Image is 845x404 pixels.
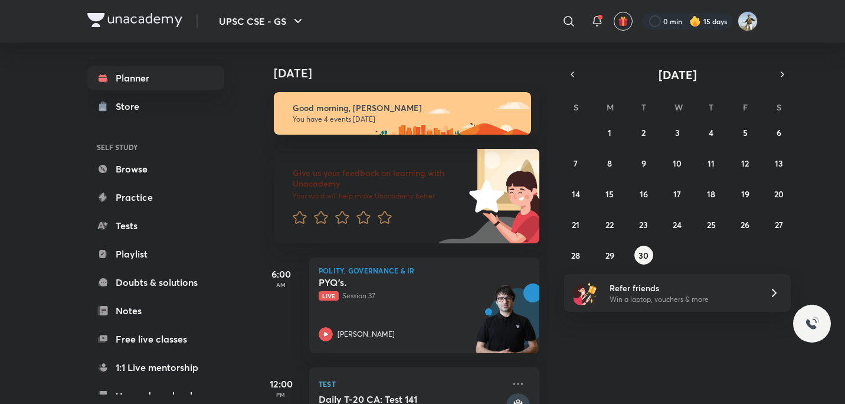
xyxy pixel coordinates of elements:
[702,215,720,234] button: September 25, 2025
[605,219,614,230] abbr: September 22, 2025
[638,250,649,261] abbr: September 30, 2025
[274,92,531,135] img: morning
[87,327,224,351] a: Free live classes
[319,377,504,391] p: Test
[581,66,774,83] button: [DATE]
[566,246,585,265] button: September 28, 2025
[274,66,551,80] h4: [DATE]
[600,154,619,172] button: September 8, 2025
[741,219,749,230] abbr: September 26, 2025
[87,13,182,27] img: Company Logo
[257,377,304,391] h5: 12:00
[600,123,619,142] button: September 1, 2025
[634,154,653,172] button: September 9, 2025
[572,219,579,230] abbr: September 21, 2025
[608,127,611,138] abbr: September 1, 2025
[319,267,530,274] p: Polity, Governance & IR
[87,271,224,294] a: Doubts & solutions
[769,184,788,203] button: September 20, 2025
[634,184,653,203] button: September 16, 2025
[769,123,788,142] button: September 6, 2025
[707,219,716,230] abbr: September 25, 2025
[574,158,578,169] abbr: September 7, 2025
[668,184,687,203] button: September 17, 2025
[319,291,339,301] span: Live
[607,158,612,169] abbr: September 8, 2025
[610,282,755,294] h6: Refer friends
[709,102,713,113] abbr: Thursday
[293,168,465,189] h6: Give us your feedback on learning with Unacademy
[774,188,784,200] abbr: September 20, 2025
[702,123,720,142] button: September 4, 2025
[319,291,504,301] p: Session 37
[610,294,755,305] p: Win a laptop, vouchers & more
[87,185,224,209] a: Practice
[566,215,585,234] button: September 21, 2025
[87,95,224,118] a: Store
[741,188,749,200] abbr: September 19, 2025
[743,127,748,138] abbr: September 5, 2025
[319,276,466,288] h5: PYQ’s.
[574,281,597,305] img: referral
[689,15,701,27] img: streak
[702,184,720,203] button: September 18, 2025
[673,188,681,200] abbr: September 17, 2025
[675,127,680,138] abbr: September 3, 2025
[702,154,720,172] button: September 11, 2025
[673,158,682,169] abbr: September 10, 2025
[673,219,682,230] abbr: September 24, 2025
[709,127,713,138] abbr: September 4, 2025
[641,158,646,169] abbr: September 9, 2025
[605,188,614,200] abbr: September 15, 2025
[769,215,788,234] button: September 27, 2025
[87,242,224,266] a: Playlist
[87,299,224,322] a: Notes
[429,149,539,243] img: feedback_image
[775,158,783,169] abbr: September 13, 2025
[769,154,788,172] button: September 13, 2025
[571,250,580,261] abbr: September 28, 2025
[338,329,395,340] p: [PERSON_NAME]
[474,284,539,365] img: unacademy
[618,16,628,27] img: avatar
[87,66,224,90] a: Planner
[257,267,304,281] h5: 6:00
[743,102,748,113] abbr: Friday
[736,184,755,203] button: September 19, 2025
[600,246,619,265] button: September 29, 2025
[614,12,633,31] button: avatar
[736,154,755,172] button: September 12, 2025
[668,123,687,142] button: September 3, 2025
[805,317,819,331] img: ttu
[607,102,614,113] abbr: Monday
[293,103,520,113] h6: Good morning, [PERSON_NAME]
[736,215,755,234] button: September 26, 2025
[777,127,781,138] abbr: September 6, 2025
[741,158,749,169] abbr: September 12, 2025
[674,102,683,113] abbr: Wednesday
[293,115,520,124] p: You have 4 events [DATE]
[634,246,653,265] button: September 30, 2025
[87,157,224,181] a: Browse
[640,188,648,200] abbr: September 16, 2025
[87,214,224,237] a: Tests
[87,13,182,30] a: Company Logo
[708,158,715,169] abbr: September 11, 2025
[257,391,304,398] p: PM
[600,215,619,234] button: September 22, 2025
[116,99,146,113] div: Store
[87,356,224,379] a: 1:1 Live mentorship
[738,11,758,31] img: Srikanth Rathod
[600,184,619,203] button: September 15, 2025
[639,219,648,230] abbr: September 23, 2025
[777,102,781,113] abbr: Saturday
[605,250,614,261] abbr: September 29, 2025
[659,67,697,83] span: [DATE]
[293,191,465,201] p: Your word will help make Unacademy better
[736,123,755,142] button: September 5, 2025
[574,102,578,113] abbr: Sunday
[707,188,715,200] abbr: September 18, 2025
[257,281,304,288] p: AM
[634,123,653,142] button: September 2, 2025
[87,137,224,157] h6: SELF STUDY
